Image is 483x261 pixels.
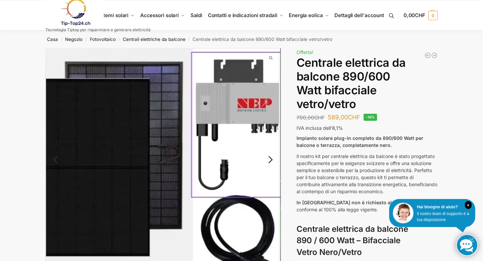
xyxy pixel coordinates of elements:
font: Il nostro kit per centrale elettrica da balcone è stato progettato specificamente per le esigenze... [297,153,437,194]
font: In [GEOGRAPHIC_DATA] non è richiesto alcun permesso [297,200,425,205]
font: Hai bisogno di aiuto? [417,205,458,209]
span: 0 [428,11,438,20]
font: Centrale elettrica da balcone 890/600 Watt bifacciale vetro/vetro [193,37,332,42]
font: -16% [366,115,375,119]
font: / [61,37,62,42]
font: Accessori solari [140,12,179,18]
font: Tecnologia Tiptop per risparmiare e generare elettricità [45,27,151,32]
font: Energia eolica [289,12,323,18]
font: Dettagli dell'account [334,12,384,18]
img: Assistenza clienti [393,203,414,223]
a: Stazione elettrica a spina 890/600 Watt, con supporto per terrazza, consegna inclusa [431,52,438,59]
a: Fotovoltaico [90,37,116,42]
font: 700,00 [297,114,314,121]
a: Negozio [65,37,83,42]
font: / [118,37,120,42]
a: Accessori solari [138,0,188,31]
font: / [188,37,190,42]
font: 589,00 [328,114,348,121]
font: : conforme al 100% alla legge vigente. [297,200,426,212]
font: Centrale elettrica da balcone 890/600 Watt bifacciale vetro/vetro [297,56,406,110]
a: Centrali elettriche da balcone [123,37,185,42]
a: Contatti e indicazioni stradali [205,0,286,31]
nav: Briciole di pane [34,31,450,48]
a: Casa [47,37,58,42]
i: Vicino [465,201,472,209]
font: Il nostro team di supporto è a tua disposizione [417,211,469,222]
a: 0,00CHF 0 [404,5,438,25]
font: / [86,37,87,42]
font: Contatti e indicazioni stradali [208,12,277,18]
a: Saldi [187,0,205,31]
font: CHF [314,114,325,121]
font: Impianto solare plug-in completo da 890/600 Watt per balcone o terrazza, completamente nero. [297,135,423,148]
font: Centrale elettrica da balcone 890 / 600 Watt – Bifacciale Vetro Nero/Vetro [297,224,408,257]
a: Dettagli dell'account [332,0,387,31]
font: Offerta! [297,49,313,55]
font: CHF [348,114,360,121]
a: Impianto solare da 890/600 Watt + batteria di accumulo da 2,7 KW, senza autorizzazione [424,52,431,59]
font: IVA inclusa dell'8,1% [297,125,343,131]
span: CHF [415,12,425,18]
font: × [467,203,469,208]
font: Saldi [191,12,203,18]
span: 0,00 [404,12,425,18]
a: Energia eolica [286,0,332,31]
